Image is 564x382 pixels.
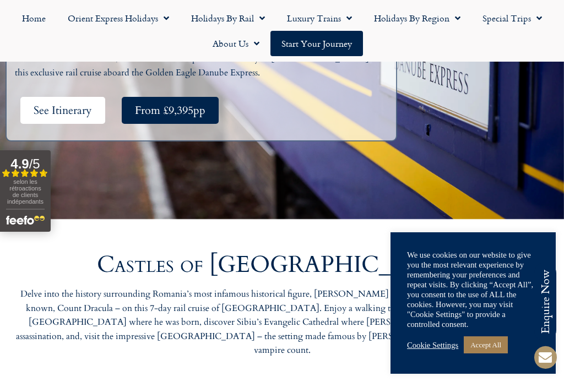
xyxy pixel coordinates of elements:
[407,340,458,350] a: Cookie Settings
[6,6,558,56] nav: Menu
[471,6,553,31] a: Special Trips
[363,6,471,31] a: Holidays by Region
[276,6,363,31] a: Luxury Trains
[135,103,205,117] span: From £9,395pp
[407,250,539,329] div: We use cookies on our website to give you the most relevant experience by remembering your prefer...
[202,31,270,56] a: About Us
[15,52,388,80] p: Absorb the vibrant cultures, ancient castles and spectacular scenery of [GEOGRAPHIC_DATA] on this...
[20,97,105,124] a: See Itinerary
[11,287,553,358] p: Delve into the history surrounding Romania’s most infamous historical figure, [PERSON_NAME] the I...
[464,336,508,353] a: Accept All
[11,253,553,276] h2: Castles of [GEOGRAPHIC_DATA]
[270,31,363,56] a: Start your Journey
[180,6,276,31] a: Holidays by Rail
[34,103,92,117] span: See Itinerary
[11,6,57,31] a: Home
[57,6,180,31] a: Orient Express Holidays
[122,97,219,124] a: From £9,395pp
